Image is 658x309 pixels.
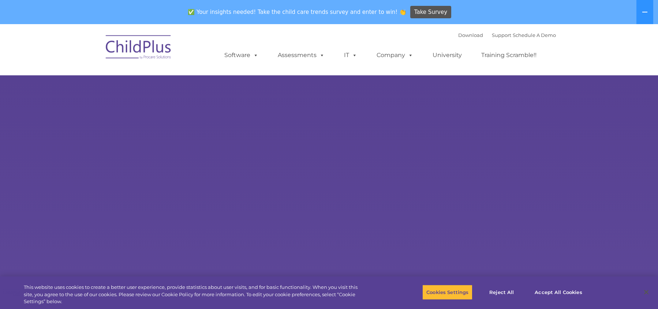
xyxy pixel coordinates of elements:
a: Training Scramble!! [474,48,544,63]
button: Close [638,284,654,300]
div: This website uses cookies to create a better user experience, provide statistics about user visit... [24,284,362,305]
button: Reject All [479,284,524,300]
a: IT [337,48,364,63]
font: | [458,32,556,38]
a: Download [458,32,483,38]
span: Phone number [102,78,133,84]
a: Company [369,48,420,63]
span: Last name [102,48,124,54]
span: Take Survey [414,6,447,19]
a: University [425,48,469,63]
span: ✅ Your insights needed! Take the child care trends survey and enter to win! 👏 [185,5,409,19]
a: Schedule A Demo [513,32,556,38]
a: Support [492,32,511,38]
button: Cookies Settings [422,284,472,300]
a: Assessments [270,48,332,63]
button: Accept All Cookies [531,284,586,300]
img: ChildPlus by Procare Solutions [102,30,175,67]
a: Take Survey [410,6,452,19]
a: Software [217,48,266,63]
